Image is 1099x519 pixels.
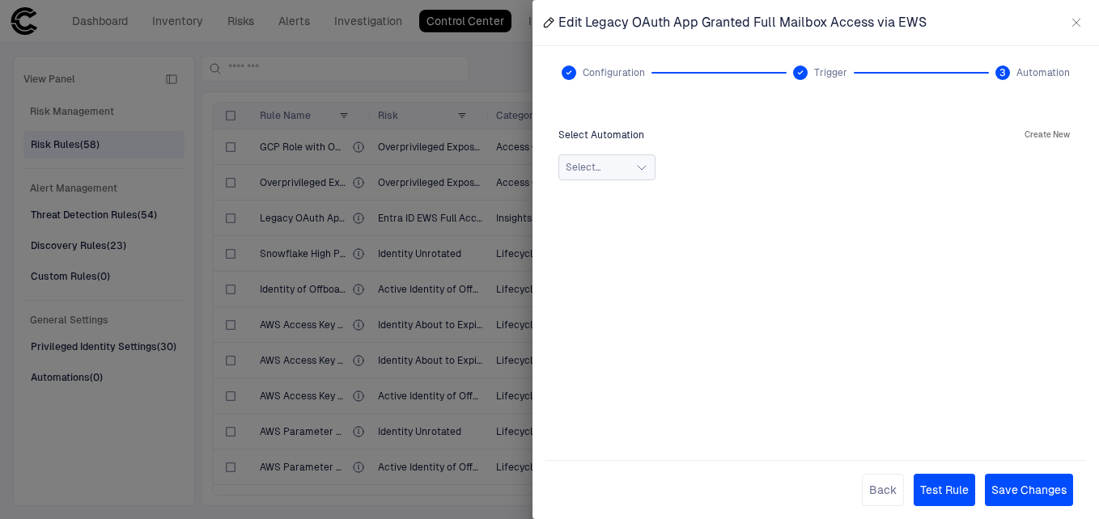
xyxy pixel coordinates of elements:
span: Configuration [583,66,645,79]
span: 3 [999,66,1006,79]
button: Create New [1021,125,1073,145]
button: Save Changes [985,474,1073,506]
button: Test Rule [914,474,975,506]
button: Back [862,474,904,506]
span: Trigger [814,66,847,79]
span: Edit Legacy OAuth App Granted Full Mailbox Access via EWS [558,15,927,31]
button: Select... [558,154,656,180]
span: Automation [1016,66,1070,79]
span: Select Automation [558,129,644,141]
